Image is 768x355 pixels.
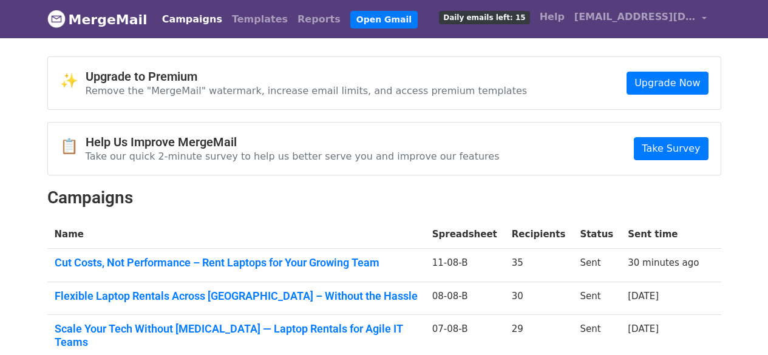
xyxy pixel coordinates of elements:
[55,256,418,269] a: Cut Costs, Not Performance – Rent Laptops for Your Growing Team
[350,11,418,29] a: Open Gmail
[627,72,708,95] a: Upgrade Now
[86,69,528,84] h4: Upgrade to Premium
[55,322,418,348] a: Scale Your Tech Without [MEDICAL_DATA] — Laptop Rentals for Agile IT Teams
[434,5,534,29] a: Daily emails left: 15
[47,220,425,249] th: Name
[439,11,529,24] span: Daily emails left: 15
[573,220,620,249] th: Status
[47,7,148,32] a: MergeMail
[573,282,620,315] td: Sent
[227,7,293,32] a: Templates
[569,5,712,33] a: [EMAIL_ADDRESS][DOMAIN_NAME]
[634,137,708,160] a: Take Survey
[628,323,659,334] a: [DATE]
[86,135,500,149] h4: Help Us Improve MergeMail
[293,7,345,32] a: Reports
[47,188,721,208] h2: Campaigns
[86,84,528,97] p: Remove the "MergeMail" watermark, increase email limits, and access premium templates
[157,7,227,32] a: Campaigns
[574,10,696,24] span: [EMAIL_ADDRESS][DOMAIN_NAME]
[86,150,500,163] p: Take our quick 2-minute survey to help us better serve you and improve our features
[425,220,505,249] th: Spreadsheet
[505,282,573,315] td: 30
[535,5,569,29] a: Help
[47,10,66,28] img: MergeMail logo
[60,72,86,90] span: ✨
[425,282,505,315] td: 08-08-B
[573,249,620,282] td: Sent
[628,291,659,302] a: [DATE]
[620,220,706,249] th: Sent time
[425,249,505,282] td: 11-08-B
[505,249,573,282] td: 35
[505,220,573,249] th: Recipients
[60,138,86,155] span: 📋
[628,257,699,268] a: 30 minutes ago
[55,289,418,303] a: Flexible Laptop Rentals Across [GEOGRAPHIC_DATA] – Without the Hassle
